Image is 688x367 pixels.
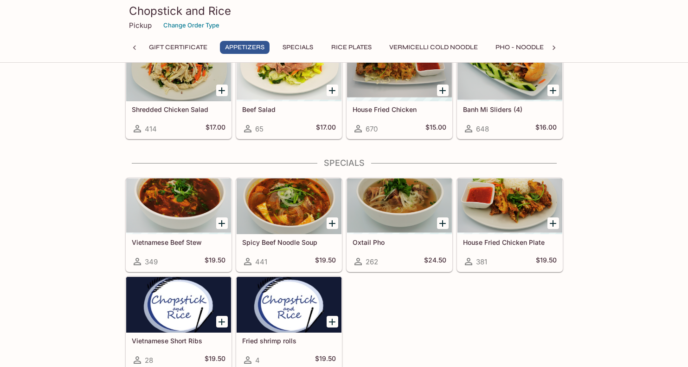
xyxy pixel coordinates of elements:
h5: Oxtail Pho [353,238,446,246]
a: House Fried Chicken670$15.00 [347,45,452,139]
span: 28 [145,356,153,365]
div: Vietnamese Short Ribs [126,277,231,333]
h5: $19.50 [315,354,336,366]
div: Shredded Chicken Salad [126,46,231,101]
button: Gift Certificate [144,41,212,54]
button: Change Order Type [159,18,224,33]
button: Vermicelli Cold Noodle [384,41,483,54]
button: Add House Fried Chicken Plate [547,217,559,229]
a: House Fried Chicken Plate381$19.50 [457,178,563,272]
h5: $17.00 [206,123,225,134]
span: 414 [145,125,157,133]
h5: Vietnamese Beef Stew [132,238,225,246]
h5: Banh Mi Sliders (4) [463,105,557,113]
button: Add Oxtail Pho [437,217,449,229]
p: Pickup [129,21,152,30]
a: Banh Mi Sliders (4)648$16.00 [457,45,563,139]
button: Add Spicy Beef Noodle Soup [327,217,338,229]
a: Beef Salad65$17.00 [236,45,342,139]
h5: $19.50 [205,354,225,366]
button: Add Beef Salad [327,85,338,96]
button: Rice Plates [326,41,377,54]
a: Spicy Beef Noodle Soup441$19.50 [236,178,342,272]
h3: Chopstick and Rice [129,4,559,18]
div: Beef Salad [237,46,341,101]
button: Appetizers [220,41,270,54]
button: Pho - Noodle Soup [490,41,568,54]
h5: House Fried Chicken Plate [463,238,557,246]
h5: Spicy Beef Noodle Soup [242,238,336,246]
span: 670 [366,125,378,133]
button: Add Vietnamese Short Ribs [216,316,228,328]
a: Vietnamese Beef Stew349$19.50 [126,178,231,272]
h5: Beef Salad [242,105,336,113]
div: House Fried Chicken [347,46,452,101]
button: Add Vietnamese Beef Stew [216,217,228,229]
div: Banh Mi Sliders (4) [457,46,562,101]
h5: Vietnamese Short Ribs [132,337,225,345]
h5: $17.00 [316,123,336,134]
h5: $16.00 [535,123,557,134]
span: 441 [255,257,267,266]
h5: $24.50 [424,256,446,267]
a: Shredded Chicken Salad414$17.00 [126,45,231,139]
span: 381 [476,257,487,266]
h5: Fried shrimp rolls [242,337,336,345]
span: 349 [145,257,158,266]
div: House Fried Chicken Plate [457,178,562,234]
button: Add Fried shrimp rolls [327,316,338,328]
h5: $15.00 [425,123,446,134]
span: 4 [255,356,260,365]
h5: $19.50 [205,256,225,267]
div: Spicy Beef Noodle Soup [237,178,341,234]
button: Add Shredded Chicken Salad [216,85,228,96]
h5: $19.50 [315,256,336,267]
span: 262 [366,257,378,266]
h4: Specials [125,158,563,168]
a: Oxtail Pho262$24.50 [347,178,452,272]
div: Fried shrimp rolls [237,277,341,333]
button: Add Banh Mi Sliders (4) [547,85,559,96]
div: Vietnamese Beef Stew [126,178,231,234]
span: 648 [476,125,489,133]
span: 65 [255,125,264,133]
h5: $19.50 [536,256,557,267]
h5: Shredded Chicken Salad [132,105,225,113]
h5: House Fried Chicken [353,105,446,113]
button: Add House Fried Chicken [437,85,449,96]
div: Oxtail Pho [347,178,452,234]
button: Specials [277,41,319,54]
